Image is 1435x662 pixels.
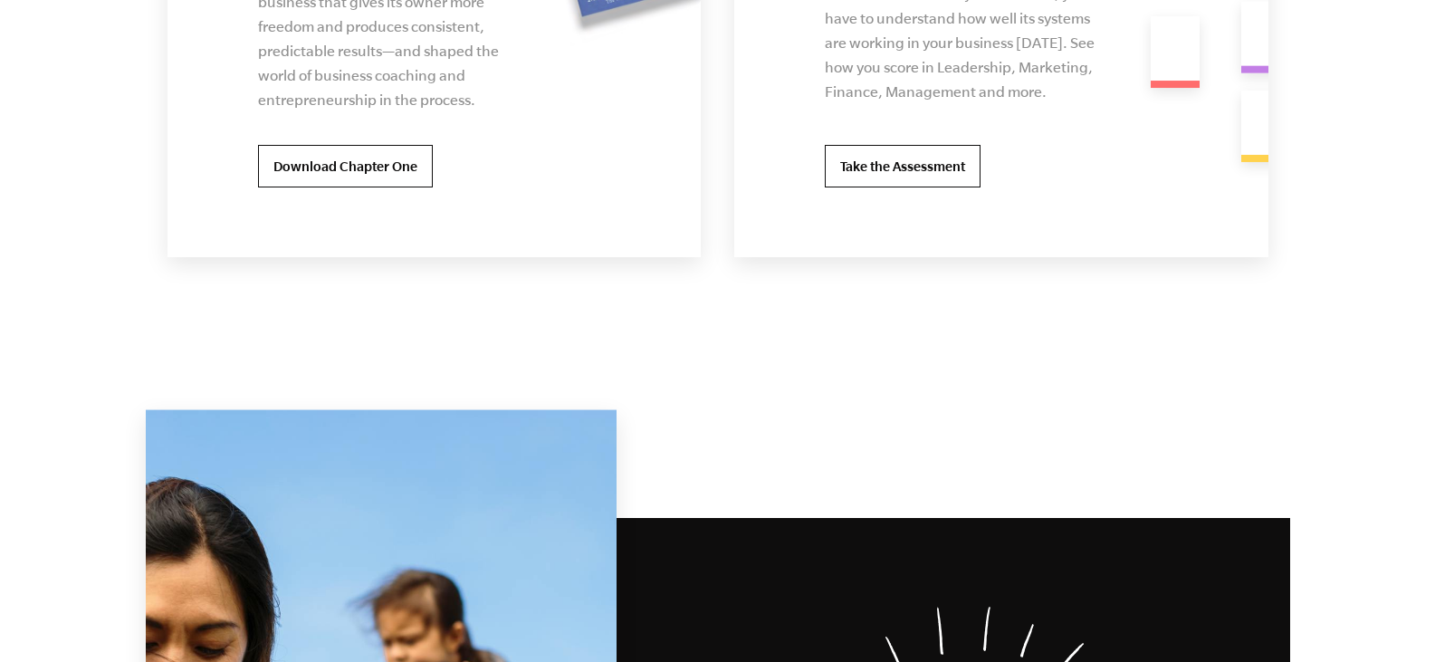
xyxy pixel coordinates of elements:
a: Take the Assessment [825,145,981,188]
a: Download Chapter One [258,145,433,188]
iframe: Chat Widget [1344,575,1435,662]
